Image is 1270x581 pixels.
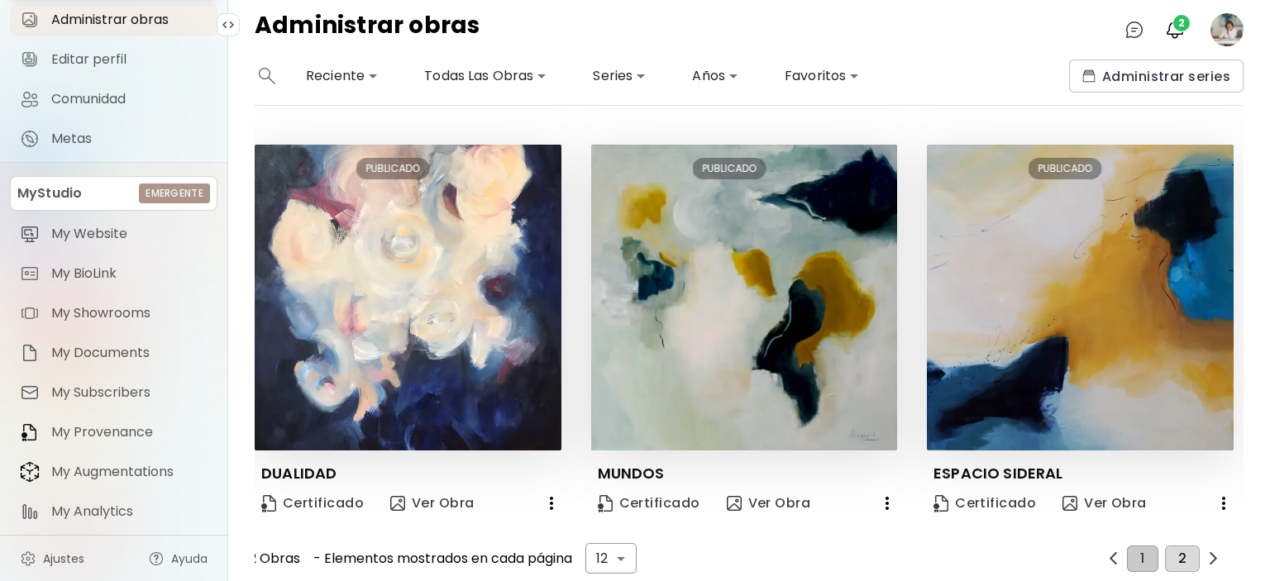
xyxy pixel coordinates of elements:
[20,383,40,402] img: item
[20,461,40,483] img: item
[20,343,40,363] img: item
[1178,551,1186,566] span: 2
[51,131,208,147] span: Metas
[10,336,217,369] a: itemMy Documents
[148,550,165,567] img: help
[51,51,208,68] span: Editar perfil
[51,12,208,28] span: Administrar obras
[10,217,217,250] a: itemMy Website
[245,551,300,566] span: 12 Obras
[778,63,866,89] div: Favoritos
[43,550,84,567] span: Ajustes
[10,376,217,409] a: itemMy Subscribers
[261,495,276,512] img: Certificate
[255,145,561,451] img: thumbnail
[10,83,217,116] a: Comunidad iconComunidad
[586,63,652,89] div: Series
[51,265,208,282] span: My BioLink
[20,10,40,30] img: Administrar obras icon
[10,495,217,528] a: itemMy Analytics
[727,496,742,511] img: view-art
[10,257,217,290] a: itemMy BioLink
[1056,487,1153,520] button: view-artVer Obra
[20,502,40,521] img: item
[51,424,208,441] span: My Provenance
[20,264,40,283] img: item
[299,63,384,89] div: Reciente
[1207,552,1220,564] img: prev
[1165,545,1200,572] button: 2
[261,494,364,512] span: Certificado
[591,145,898,451] img: thumbnail
[20,50,40,69] img: Editar perfil icon
[1107,552,1120,564] img: prev
[20,224,40,244] img: item
[51,345,208,361] span: My Documents
[727,494,811,512] span: Ver Obra
[17,183,82,203] p: MyStudio
[692,158,766,179] div: PUBLICADO
[259,68,275,84] img: search
[255,487,370,520] a: CertificateCertificado
[20,129,40,149] img: Metas icon
[598,494,700,512] span: Certificado
[1127,545,1158,572] button: 1
[20,89,40,109] img: Comunidad icon
[927,145,1234,451] img: thumbnail
[933,495,948,512] img: Certificate
[598,495,613,512] img: Certificate
[10,3,217,36] a: Administrar obras iconAdministrar obras
[51,305,208,321] span: My Showrooms
[51,384,208,401] span: My Subscribers
[933,464,1063,483] p: ESPACIO SIDERAL
[261,464,337,483] p: DUALIDAD
[390,496,405,511] img: view-art
[1124,20,1144,40] img: chatIcon
[1165,20,1185,40] img: bellIcon
[1173,15,1190,31] span: 2
[171,550,208,567] span: Ayuda
[20,422,40,442] img: item
[1161,16,1189,44] button: bellIcon2
[1140,551,1144,566] span: 1
[51,226,208,242] span: My Website
[10,455,217,488] a: itemMy Augmentations
[51,464,208,480] span: My Augmentations
[10,297,217,330] a: itemMy Showrooms
[10,542,94,575] a: Ajustes
[418,63,553,89] div: Todas Las Obras
[1029,158,1102,179] div: PUBLICADO
[598,464,665,483] p: MUNDOS
[927,487,1043,520] a: CertificateCertificado
[1203,548,1224,569] button: prev
[720,487,818,520] button: view-artVer Obra
[1082,68,1230,85] span: Administrar series
[10,416,217,449] a: itemMy Provenance
[1062,496,1077,511] img: view-art
[20,303,40,323] img: item
[51,503,208,520] span: My Analytics
[255,13,480,46] h4: Administrar obras
[146,186,203,201] h6: Emergente
[10,122,217,155] a: completeMetas iconMetas
[933,494,1036,512] span: Certificado
[255,60,279,93] button: search
[1069,60,1244,93] button: collectionsAdministrar series
[313,551,572,566] span: - Elementos mostrados en cada página
[10,43,217,76] a: Editar perfil iconEditar perfil
[390,494,475,512] span: Ver Obra
[384,487,481,520] button: view-artVer Obra
[20,550,36,567] img: settings
[1082,69,1096,83] img: collections
[356,158,430,179] div: PUBLICADO
[138,542,217,575] a: Ayuda
[51,91,208,107] span: Comunidad
[222,18,235,31] img: collapse
[585,543,637,574] div: 12
[591,487,707,520] a: CertificateCertificado
[685,63,745,89] div: Años
[1062,494,1147,512] span: Ver Obra
[1103,548,1124,569] button: prev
